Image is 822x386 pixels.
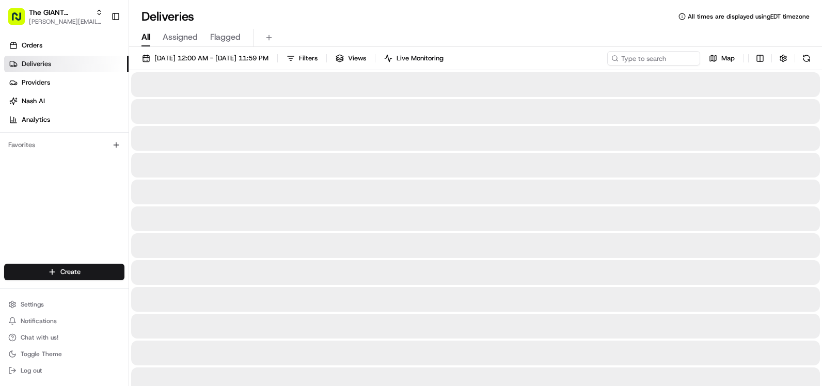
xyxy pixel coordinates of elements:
button: The GIANT Company[PERSON_NAME][EMAIL_ADDRESS][DOMAIN_NAME] [4,4,107,29]
span: Toggle Theme [21,350,62,358]
span: Analytics [22,115,50,124]
button: Notifications [4,314,124,328]
span: Filters [299,54,318,63]
button: Toggle Theme [4,347,124,361]
a: Deliveries [4,56,129,72]
a: Orders [4,37,129,54]
span: Orders [22,41,42,50]
span: [DATE] 12:00 AM - [DATE] 11:59 PM [154,54,268,63]
span: Assigned [163,31,198,43]
span: Notifications [21,317,57,325]
span: Deliveries [22,59,51,69]
span: All times are displayed using EDT timezone [688,12,810,21]
button: Map [704,51,739,66]
a: Nash AI [4,93,129,109]
button: Live Monitoring [380,51,448,66]
span: Map [721,54,735,63]
a: Analytics [4,111,129,128]
button: Views [331,51,371,66]
button: Log out [4,363,124,378]
button: Create [4,264,124,280]
span: Providers [22,78,50,87]
span: All [141,31,150,43]
button: Refresh [799,51,814,66]
span: Settings [21,300,44,309]
button: Settings [4,297,124,312]
input: Type to search [607,51,700,66]
span: Views [348,54,366,63]
span: Chat with us! [21,333,58,342]
span: Nash AI [22,96,45,106]
button: The GIANT Company [29,7,91,18]
span: Create [60,267,81,277]
span: Live Monitoring [397,54,444,63]
h1: Deliveries [141,8,194,25]
button: [DATE] 12:00 AM - [DATE] 11:59 PM [137,51,273,66]
span: Flagged [210,31,241,43]
button: Chat with us! [4,330,124,345]
button: [PERSON_NAME][EMAIL_ADDRESS][DOMAIN_NAME] [29,18,103,26]
div: Favorites [4,137,124,153]
a: Providers [4,74,129,91]
span: Log out [21,366,42,375]
button: Filters [282,51,322,66]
